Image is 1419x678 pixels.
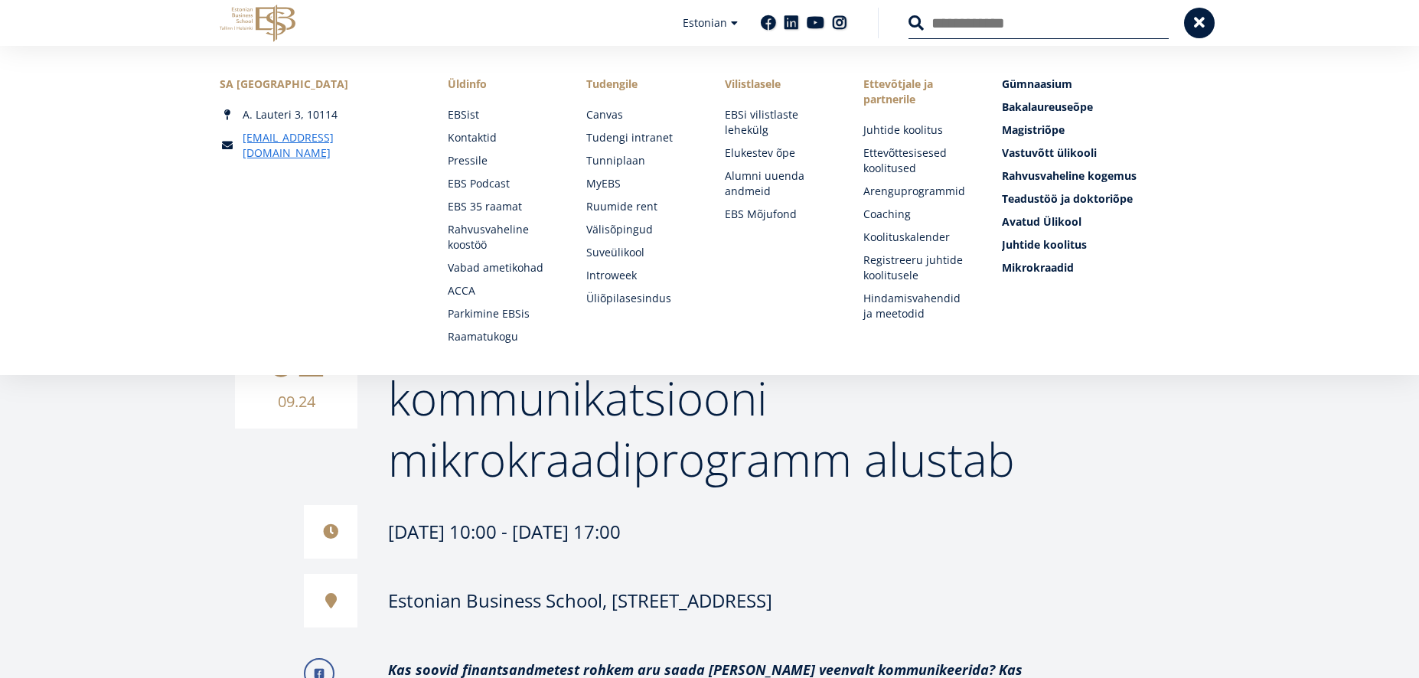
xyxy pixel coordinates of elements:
[1002,260,1199,275] a: Mikrokraadid
[586,153,694,168] a: Tunniplaan
[725,107,833,138] a: EBSi vilistlaste lehekülg
[1002,122,1065,137] span: Magistriõpe
[250,390,342,413] small: 09.24
[1002,191,1199,207] a: Teadustöö ja doktoriõpe
[586,107,694,122] a: Canvas
[725,207,833,222] a: EBS Mõjufond
[448,306,556,321] a: Parkimine EBSis
[586,77,694,92] a: Tudengile
[1002,99,1093,114] span: Bakalaureuseõpe
[863,184,971,199] a: Arenguprogrammid
[220,107,417,122] div: A. Lauteri 3, 10114
[1002,77,1072,91] span: Gümnaasium
[448,260,556,275] a: Vabad ametikohad
[586,245,694,260] a: Suveülikool
[725,77,833,92] span: Vilistlasele
[586,268,694,283] a: Introweek
[586,130,694,145] a: Tudengi intranet
[448,222,556,253] a: Rahvusvaheline koostöö
[220,77,417,92] div: SA [GEOGRAPHIC_DATA]
[863,77,971,107] span: Ettevõtjale ja partnerile
[863,145,971,176] a: Ettevõttesisesed koolitused
[863,122,971,138] a: Juhtide koolitus
[1002,237,1087,252] span: Juhtide koolitus
[448,283,556,298] a: ACCA
[1002,191,1133,206] span: Teadustöö ja doktoriõpe
[388,305,1015,491] span: Finantsaruandluse ja kommunikatsiooni mikrokraadiprogramm alustab
[1002,214,1199,230] a: Avatud Ülikool
[863,253,971,283] a: Registreeru juhtide koolitusele
[1002,168,1199,184] a: Rahvusvaheline kogemus
[448,153,556,168] a: Pressile
[448,77,556,92] span: Üldinfo
[863,207,971,222] a: Coaching
[1002,145,1097,160] span: Vastuvõtt ülikooli
[448,199,556,214] a: EBS 35 raamat
[863,291,971,321] a: Hindamisvahendid ja meetodid
[761,15,776,31] a: Facebook
[725,145,833,161] a: Elukestev õpe
[388,589,772,612] div: Estonian Business School, [STREET_ADDRESS]
[832,15,847,31] a: Instagram
[586,222,694,237] a: Välisõpingud
[586,291,694,306] a: Üliõpilasesindus
[863,230,971,245] a: Koolituskalender
[243,130,417,161] a: [EMAIL_ADDRESS][DOMAIN_NAME]
[1002,77,1199,92] a: Gümnaasium
[1002,214,1081,229] span: Avatud Ülikool
[1002,237,1199,253] a: Juhtide koolitus
[807,15,824,31] a: Youtube
[586,176,694,191] a: MyEBS
[1002,260,1074,275] span: Mikrokraadid
[1002,168,1137,183] span: Rahvusvaheline kogemus
[586,199,694,214] a: Ruumide rent
[448,107,556,122] a: EBSist
[784,15,799,31] a: Linkedin
[1002,122,1199,138] a: Magistriõpe
[1002,99,1199,115] a: Bakalaureuseõpe
[1002,145,1199,161] a: Vastuvõtt ülikooli
[725,168,833,199] a: Alumni uuenda andmeid
[448,176,556,191] a: EBS Podcast
[304,505,1031,559] div: [DATE] 10:00 - [DATE] 17:00
[448,329,556,344] a: Raamatukogu
[448,130,556,145] a: Kontaktid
